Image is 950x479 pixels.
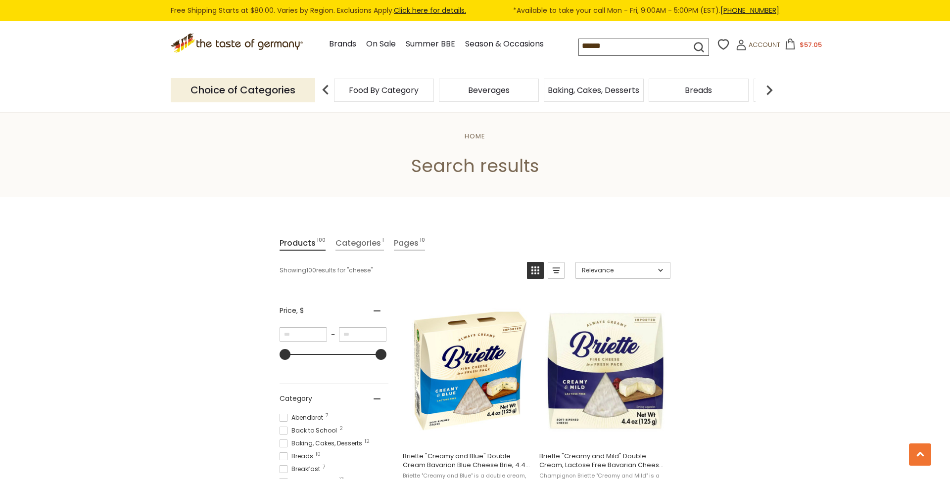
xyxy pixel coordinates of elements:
span: Breads [280,452,316,461]
span: Briette "Creamy and Blue" Double Cream Bavarian Blue Cheese Brie, 4.4 oz [403,452,531,470]
a: Food By Category [349,87,419,94]
span: Relevance [582,266,655,275]
h1: Search results [31,155,919,177]
a: View list mode [548,262,565,279]
a: Click here for details. [394,5,466,15]
span: Abendbrot [280,413,326,422]
input: Maximum value [339,327,386,342]
span: Back to School [280,426,340,435]
span: 1 [382,236,384,250]
div: Free Shipping Starts at $80.00. Varies by Region. Exclusions Apply. [171,5,779,16]
span: Briette "Creamy and Mild" Double Cream, Lactose Free Bavarian Cheese, 4.4 oz [539,452,667,470]
span: , $ [296,305,304,315]
span: Breakfast [280,465,323,474]
span: 100 [317,236,326,250]
img: previous arrow [316,80,335,100]
a: Baking, Cakes, Desserts [548,87,639,94]
span: $57.05 [800,40,822,49]
span: Account [749,40,780,49]
input: Minimum value [280,327,327,342]
span: Baking, Cakes, Desserts [280,439,365,448]
b: 100 [306,266,316,275]
div: Showing results for " " [280,262,520,279]
a: Home [465,131,485,141]
a: On Sale [366,38,396,51]
a: Breads [685,87,712,94]
a: Summer BBE [406,38,455,51]
a: View Products Tab [280,236,326,251]
a: Sort options [575,262,670,279]
span: 7 [326,413,328,418]
a: [PHONE_NUMBER] [720,5,779,15]
button: $57.05 [782,39,824,53]
a: Account [736,40,780,54]
a: View grid mode [527,262,544,279]
span: 7 [323,465,325,470]
span: *Available to take your call Mon - Fri, 9:00AM - 5:00PM (EST). [513,5,779,16]
a: Beverages [468,87,510,94]
span: Price [280,305,304,316]
a: View Pages Tab [394,236,425,251]
img: next arrow [760,80,779,100]
span: Category [280,393,312,404]
p: Choice of Categories [171,78,315,102]
span: 2 [339,426,343,431]
a: Season & Occasions [465,38,544,51]
a: View Categories Tab [335,236,384,251]
span: 10 [316,452,321,457]
span: 10 [420,236,425,250]
a: Brands [329,38,356,51]
span: – [327,330,339,339]
span: 12 [365,439,370,444]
